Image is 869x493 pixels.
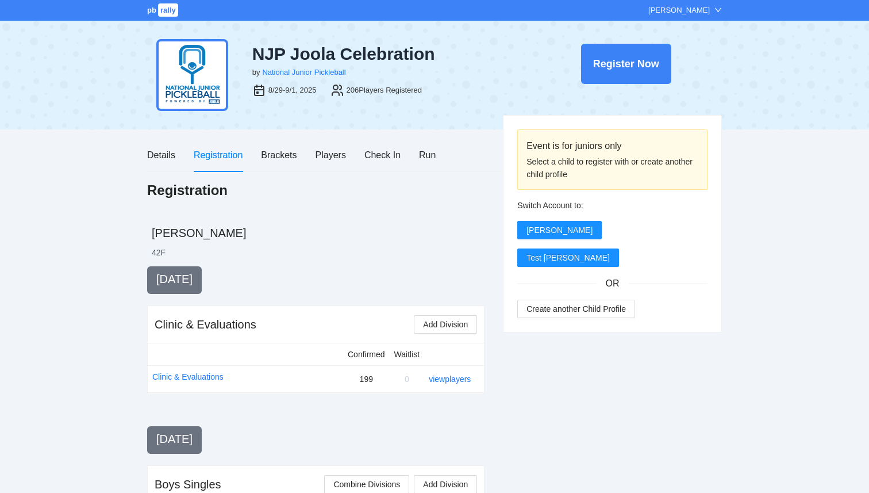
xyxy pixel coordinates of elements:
span: [PERSON_NAME] [526,224,593,236]
div: Details [147,148,175,162]
div: Select a child to register with or create another child profile [526,155,698,181]
a: Clinic & Evaluations [152,370,224,383]
span: [DATE] [156,433,193,445]
span: OR [597,276,629,291]
div: by [252,67,260,78]
a: National Junior Pickleball [262,68,345,77]
div: Event is for juniors only [526,139,698,153]
div: Confirmed [348,348,385,361]
span: Add Division [423,478,468,491]
div: Brackets [261,148,297,162]
span: down [714,6,722,14]
div: Players [316,148,346,162]
span: Add Division [423,318,468,331]
div: Waitlist [394,348,420,361]
div: Check In [364,148,401,162]
img: njp-logo2.png [156,39,228,111]
td: 199 [343,365,390,392]
li: 42 F [152,247,166,258]
div: Registration [194,148,243,162]
span: 0 [405,374,409,384]
span: Create another Child Profile [526,303,626,315]
div: 8/29-9/1, 2025 [268,85,317,96]
div: NJP Joola Celebration [252,44,521,64]
div: Run [419,148,436,162]
a: view players [429,374,471,384]
div: Boys Singles [155,476,221,492]
button: Create another Child Profile [517,300,635,318]
div: Switch Account to: [517,199,707,212]
div: [PERSON_NAME] [648,5,710,16]
span: Combine Divisions [333,478,400,491]
span: rally [158,3,178,17]
span: pb [147,6,156,14]
h2: [PERSON_NAME] [152,225,722,241]
a: pbrally [147,6,180,14]
div: 206 Players Registered [347,85,422,96]
button: [PERSON_NAME] [517,221,602,239]
span: [DATE] [156,273,193,285]
div: Clinic & Evaluations [155,316,256,333]
button: Register Now [581,44,671,84]
span: Test [PERSON_NAME] [526,251,610,264]
h1: Registration [147,181,228,200]
button: Test [PERSON_NAME] [517,249,619,267]
button: Add Division [414,315,477,334]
